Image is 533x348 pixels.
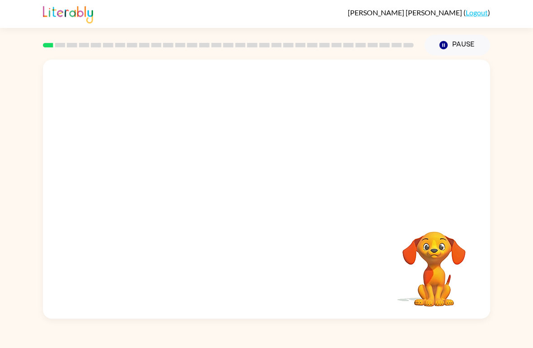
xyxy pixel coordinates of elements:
a: Logout [466,8,488,17]
button: Pause [425,35,490,56]
video: Your browser must support playing .mp4 files to use Literably. Please try using another browser. [389,218,479,308]
div: ( ) [348,8,490,17]
span: [PERSON_NAME] [PERSON_NAME] [348,8,463,17]
img: Literably [43,4,93,23]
